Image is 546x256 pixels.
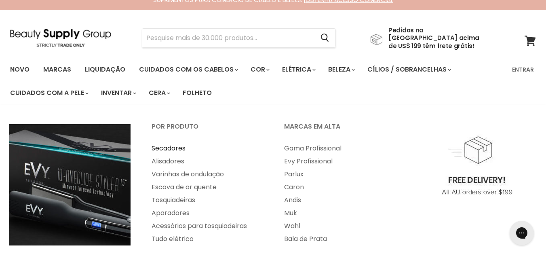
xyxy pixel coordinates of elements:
[133,61,243,78] a: Cuidados com os cabelos
[4,61,36,78] a: Novo
[152,195,195,205] font: Tosquiadeiras
[274,142,405,155] a: Gama Profissional
[512,66,534,74] font: Entrar
[85,65,125,74] font: Liquidação
[274,120,405,140] a: Marcas em alta
[152,169,224,179] font: Varinhas de ondulação
[152,157,184,166] font: Alisadores
[95,85,141,102] a: Inventar
[141,155,272,168] a: Alisadores
[43,65,71,74] font: Marcas
[152,208,190,218] font: Aparadores
[141,194,272,207] a: Tosquiadeiras
[274,142,405,245] ul: Menu principal
[322,61,360,78] a: Beleza
[274,220,405,233] a: Wahl
[37,61,77,78] a: Marcas
[507,61,539,78] a: Entrar
[152,234,194,243] font: Tudo elétrico
[152,122,198,131] font: Por produto
[274,155,405,168] a: Evy Profissional
[141,168,272,181] a: Varinhas de ondulação
[141,207,272,220] a: Aparadores
[328,65,350,74] font: Beleza
[4,58,507,105] ul: Menu principal
[4,85,93,102] a: Cuidados com a pele
[142,28,336,48] form: Produto
[152,182,217,192] font: Escova de ar quente
[141,142,272,155] a: Secadores
[284,169,304,179] font: Parlux
[251,65,265,74] font: Cor
[274,233,405,245] a: Bala de Prata
[245,61,274,78] a: Cor
[274,194,405,207] a: Andis
[284,157,333,166] font: Evy Profissional
[284,182,304,192] font: Caron
[314,29,335,47] button: Procurar
[139,65,234,74] font: Cuidados com os cabelos
[10,65,30,74] font: Novo
[284,221,300,231] font: Wahl
[101,88,132,97] font: Inventar
[274,181,405,194] a: Caron
[284,144,342,153] font: Gama Profissional
[274,168,405,181] a: Parlux
[152,221,247,231] font: Acessórios para tosquiadeiras
[79,61,131,78] a: Liquidação
[284,208,297,218] font: Muk
[284,195,301,205] font: Andis
[149,88,166,97] font: Cera
[367,65,447,74] font: Cílios / Sobrancelhas
[141,142,272,245] ul: Menu principal
[361,61,456,78] a: Cílios / Sobrancelhas
[276,61,320,78] a: Elétrica
[141,181,272,194] a: Escova de ar quente
[274,207,405,220] a: Muk
[177,85,218,102] a: Folheto
[506,218,538,248] iframe: Mensageiro de chat ao vivo do Gorgias
[10,88,84,97] font: Cuidados com a pele
[142,29,314,47] input: Procurar
[141,120,272,140] a: Por produto
[183,88,212,97] font: Folheto
[152,144,186,153] font: Secadores
[282,65,311,74] font: Elétrica
[141,233,272,245] a: Tudo elétrico
[388,26,479,50] font: Pedidos na [GEOGRAPHIC_DATA] acima de US$ 199 têm frete grátis!
[143,85,175,102] a: Cera
[284,122,340,131] font: Marcas em alta
[284,234,327,243] font: Bala de Prata
[141,220,272,233] a: Acessórios para tosquiadeiras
